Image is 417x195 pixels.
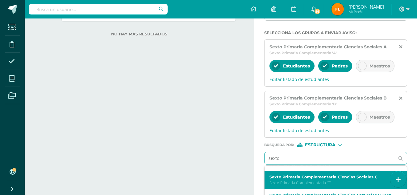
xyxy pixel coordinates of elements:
label: No hay más resultados [37,32,242,36]
span: Padres [332,63,348,69]
span: Mi Perfil [348,9,384,14]
span: Estudiantes [283,114,310,120]
span: Maestros [369,114,390,120]
span: Sexto Primaria Complementaria Ciencias Sociales B [269,95,387,101]
span: Búsqueda por : [264,143,294,147]
p: Sexto Primaria Complementaria 'C' [269,180,397,185]
input: Ej. Primero primaria [265,152,395,164]
img: 25f6e6797fd9adb8834a93e250faf539.png [332,3,344,15]
span: Estructura [305,143,336,147]
label: Sexto Primaria Complementaria Ciencias Sociales C [269,175,397,179]
span: Sexto Primaria Complementaria 'A' [269,51,337,55]
span: 56 [314,8,321,15]
label: Selecciona los grupos a enviar aviso : [264,30,407,35]
span: Maestros [369,63,390,69]
span: Editar listado de estudiantes [269,76,402,82]
input: Busca un usuario... [29,4,168,14]
span: [PERSON_NAME] [348,4,384,10]
span: Sexto Primaria Complementaria 'B' [269,102,337,106]
span: Estudiantes [283,63,310,69]
span: Sexto Primaria Complementaria Ciencias Sociales A [269,44,387,50]
span: Editar listado de estudiantes [269,128,402,133]
span: Padres [332,114,348,120]
div: [object Object] [297,143,344,147]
